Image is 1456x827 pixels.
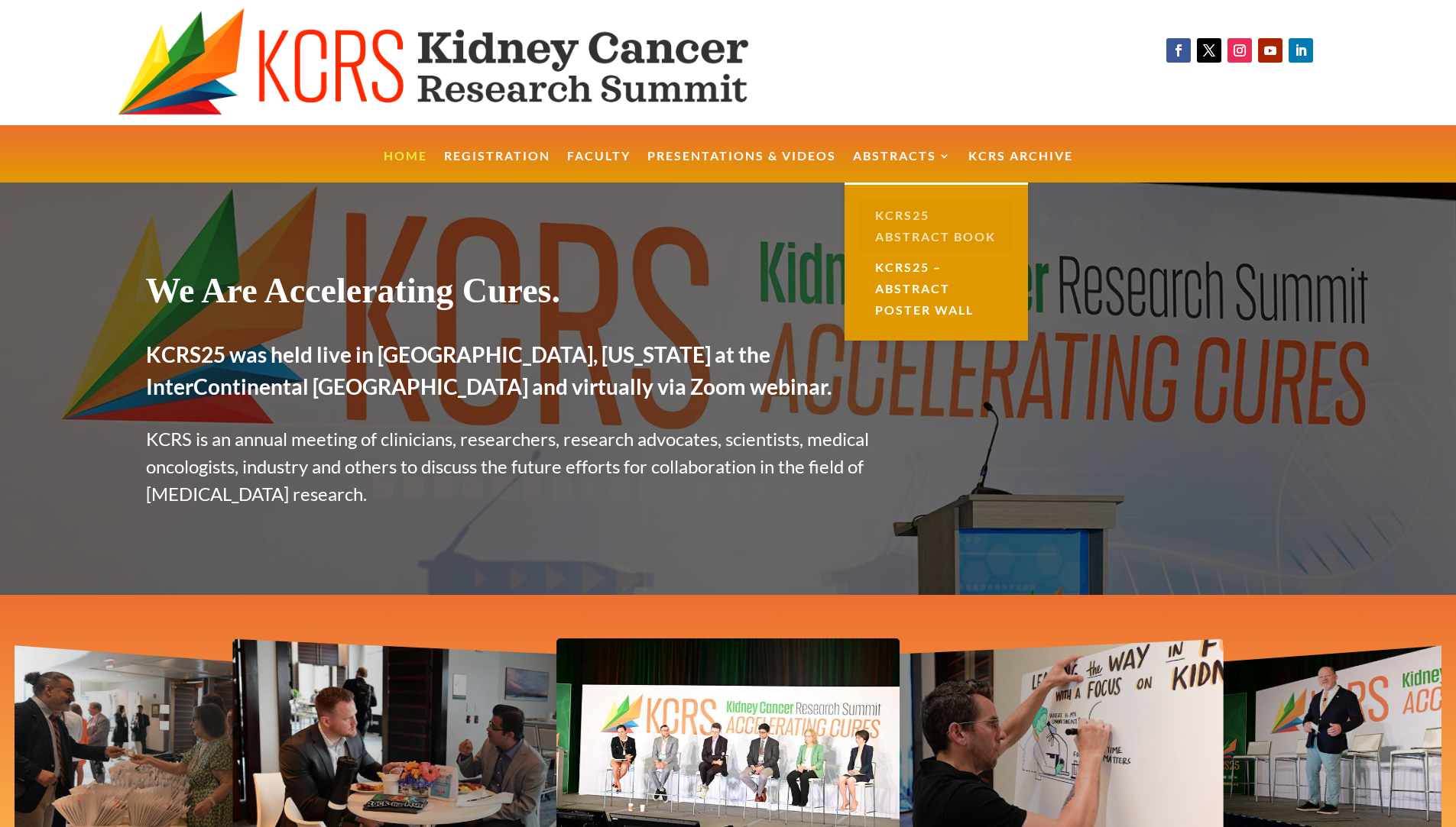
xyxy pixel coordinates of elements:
a: Follow on Instagram [1227,38,1252,63]
h2: KCRS25 was held live in [GEOGRAPHIC_DATA], [US_STATE] at the InterContinental [GEOGRAPHIC_DATA] a... [146,338,901,410]
a: Follow on LinkedIn [1289,38,1313,63]
a: Follow on Facebook [1166,38,1191,63]
img: KCRS generic logo wide [118,8,825,118]
a: Registration [444,150,550,183]
a: KCRS25 – Abstract Poster Wall [860,252,1013,325]
h1: We Are Accelerating Cures. [146,270,901,319]
a: Faculty [567,150,631,183]
a: Presentations & Videos [647,150,836,183]
p: KCRS is an annual meeting of clinicians, researchers, research advocates, scientists, medical onc... [146,425,901,508]
a: KCRS25 Abstract Book [860,200,1013,252]
a: Home [384,150,427,183]
a: Abstracts [853,150,952,183]
a: Follow on Youtube [1258,38,1283,63]
a: Follow on X [1197,38,1221,63]
a: KCRS Archive [968,150,1073,183]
